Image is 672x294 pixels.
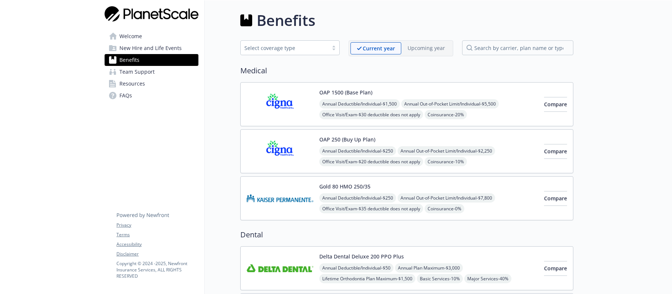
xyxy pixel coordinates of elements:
span: Office Visit/Exam - $35 deductible does not apply [319,204,423,213]
div: Select coverage type [244,44,325,52]
button: Compare [544,97,567,112]
button: Gold 80 HMO 250/35 [319,183,370,190]
img: Delta Dental Insurance Company carrier logo [247,253,313,284]
span: Annual Deductible/Individual - $250 [319,146,396,156]
span: Annual Out-of-Pocket Limit/Individual - $2,250 [398,146,495,156]
span: Compare [544,101,567,108]
button: Compare [544,191,567,206]
span: Compare [544,195,567,202]
span: Benefits [119,54,139,66]
a: FAQs [105,90,198,101]
span: Annual Plan Maximum - $3,000 [395,263,463,273]
span: Upcoming year [401,42,451,54]
img: Kaiser Permanente Insurance Company carrier logo [247,183,313,214]
span: Resources [119,78,145,90]
button: Compare [544,261,567,276]
button: OAP 250 (Buy Up Plan) [319,136,375,143]
img: CIGNA carrier logo [247,88,313,120]
span: Office Visit/Exam - $30 deductible does not apply [319,110,423,119]
a: Benefits [105,54,198,66]
span: Compare [544,265,567,272]
h2: Dental [240,229,573,240]
span: Annual Deductible/Individual - $50 [319,263,393,273]
button: Delta Dental Deluxe 200 PPO Plus [319,253,404,260]
a: Privacy [116,222,198,228]
a: Resources [105,78,198,90]
a: Welcome [105,30,198,42]
h2: Medical [240,65,573,76]
span: Lifetime Orthodontia Plan Maximum - $1,500 [319,274,415,283]
span: FAQs [119,90,132,101]
span: Team Support [119,66,155,78]
span: Annual Out-of-Pocket Limit/Individual - $7,800 [398,193,495,203]
p: Copyright © 2024 - 2025 , Newfront Insurance Services, ALL RIGHTS RESERVED [116,260,198,279]
span: New Hire and Life Events [119,42,182,54]
a: Accessibility [116,241,198,248]
a: Terms [116,231,198,238]
img: CIGNA carrier logo [247,136,313,167]
button: OAP 1500 (Base Plan) [319,88,372,96]
a: Team Support [105,66,198,78]
span: Office Visit/Exam - $20 deductible does not apply [319,157,423,166]
h1: Benefits [257,9,315,31]
span: Coinsurance - 10% [425,157,467,166]
span: Coinsurance - 20% [425,110,467,119]
a: Disclaimer [116,251,198,257]
span: Major Services - 40% [464,274,511,283]
button: Compare [544,144,567,159]
span: Compare [544,148,567,155]
span: Annual Deductible/Individual - $1,500 [319,99,400,108]
span: Basic Services - 10% [417,274,463,283]
input: search by carrier, plan name or type [462,40,573,55]
p: Upcoming year [408,44,445,52]
p: Current year [363,44,395,52]
span: Annual Deductible/Individual - $250 [319,193,396,203]
a: New Hire and Life Events [105,42,198,54]
span: Welcome [119,30,142,42]
span: Coinsurance - 0% [425,204,464,213]
span: Annual Out-of-Pocket Limit/Individual - $5,500 [401,99,499,108]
